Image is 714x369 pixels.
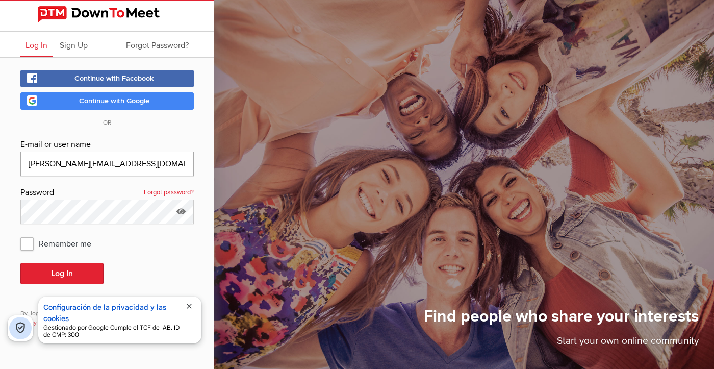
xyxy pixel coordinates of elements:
[20,186,194,200] div: Password
[55,32,93,57] a: Sign Up
[20,263,104,284] button: Log In
[74,74,154,83] span: Continue with Facebook
[20,32,53,57] a: Log In
[20,70,194,87] a: Continue with Facebook
[20,234,101,253] span: Remember me
[20,138,194,152] div: E-mail or user name
[126,40,189,51] span: Forgot Password?
[20,152,194,176] input: Email@address.com
[79,96,149,105] span: Continue with Google
[25,40,47,51] span: Log In
[93,119,121,127] span: OR
[424,334,699,354] p: Start your own online community
[424,306,699,334] h1: Find people who share your interests
[144,186,194,200] a: Forgot password?
[20,301,194,328] div: By logging in you are accepting our and
[38,6,176,22] img: DownToMeet
[60,40,88,51] span: Sign Up
[121,32,194,57] a: Forgot Password?
[20,92,194,110] a: Continue with Google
